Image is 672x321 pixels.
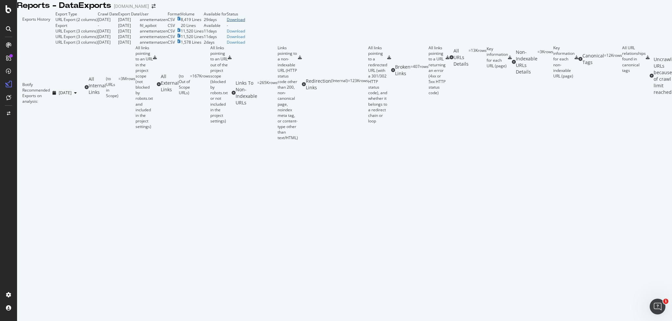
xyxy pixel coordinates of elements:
[348,78,368,91] div: = 123K rows
[22,82,50,104] div: Botify Recommended Exports on analysis:
[179,73,190,96] div: ( to Out of Scope URLs )
[210,45,228,124] div: All links pointing to an URL out of the project scope (blocked by robots.txt or not included in t...
[487,46,508,69] div: Key information for each URL (page)
[410,64,429,77] div: = 407 rows
[204,11,227,17] td: Available for
[140,34,168,39] td: annettematzen
[446,55,450,59] div: csv-export
[181,11,204,17] td: Volume
[516,49,537,75] div: Non-Indexable URLs Details
[106,76,118,98] div: ( to URLs in Scope )
[98,23,118,28] td: -
[650,299,665,314] iframe: Intercom live chat
[298,55,302,59] div: csv-export
[98,11,118,17] td: Crawl Date
[537,49,553,75] div: = 3K rows
[227,23,245,28] td: -
[663,299,668,304] span: 1
[228,55,232,59] div: csv-export
[257,80,278,106] div: = 265K rows
[152,4,156,9] div: arrow-right-arrow-left
[55,23,67,28] div: Export
[453,48,469,67] div: All URLs Details
[204,23,227,28] div: Available
[98,34,118,39] td: [DATE]
[227,34,245,39] a: Download
[118,39,140,45] td: [DATE]
[140,11,168,17] td: User
[181,34,204,39] td: 11,520 Lines
[161,73,179,96] div: All External Links
[181,23,204,28] td: 20 Lines
[181,39,204,45] td: 1,578 Lines
[140,28,168,34] td: annettematzen
[227,11,245,17] td: Status
[168,11,181,17] td: Format
[50,88,79,98] button: [DATE]
[140,17,168,22] td: annettematzen
[204,39,227,45] td: 2 days
[469,48,487,67] div: = 13K rows
[306,78,331,91] div: Redirection Links
[168,39,175,45] div: CSV
[181,28,204,34] td: 11,520 Lines
[181,17,204,22] td: 8,419 Lines
[168,23,181,28] td: CSV
[140,39,168,45] td: annettematzen
[55,17,98,22] div: URL Export (2 columns)
[114,3,149,10] div: [DOMAIN_NAME]
[553,45,575,79] div: Key information for each non-indexable URL (page)
[190,73,210,96] div: = 167K rows
[227,17,245,22] a: Download
[55,28,98,34] div: URL Export (3 columns)
[227,28,245,34] a: Download
[55,39,98,45] div: URL Export (3 columns)
[204,17,227,22] td: 29 days
[278,45,298,140] div: Links pointing to a non-indexable URL (HTTP status code other than 200, non-canonical page, noind...
[604,53,622,66] div: = 12K rows
[168,34,175,39] div: CSV
[227,39,245,45] a: Download
[118,17,140,22] td: [DATE]
[89,76,106,98] div: All Internal Links
[582,53,604,66] div: Canonical Tags
[236,80,257,106] div: Links To Non-Indexable URLs
[387,55,391,59] div: csv-export
[429,45,446,96] div: All links pointing to a URL returning an error (4xx or 5xx HTTP status code)
[622,45,646,73] div: All URL relationships found in canonical tags
[331,78,348,91] div: ( Internal )
[368,45,387,124] div: All links pointing to a redirected URL (with a 301/302 HTTP status code), and whether it belongs ...
[55,34,98,39] div: URL Export (3 columns)
[204,34,227,39] td: 11 days
[153,55,157,59] div: csv-export
[395,64,410,77] div: Broken Links
[22,16,50,40] div: Exports History
[55,11,98,17] td: Export Type
[168,28,175,34] div: CSV
[98,39,118,45] td: [DATE]
[140,23,168,28] td: ftl_apibot
[204,28,227,34] td: 11 days
[646,55,650,59] div: csv-export
[118,23,140,28] td: [DATE]
[118,28,140,34] td: [DATE]
[508,55,512,59] div: csv-export
[98,17,118,22] td: [DATE]
[575,55,578,59] div: csv-export
[136,45,153,129] div: All links pointing to an URL in the project scope (not blocked by robots.txt and included in the ...
[59,90,72,96] span: 2025 Aug. 8th
[118,11,140,17] td: Export Date
[168,17,175,22] div: CSV
[118,76,136,98] div: = 3M rows
[118,34,140,39] td: [DATE]
[98,28,118,34] td: [DATE]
